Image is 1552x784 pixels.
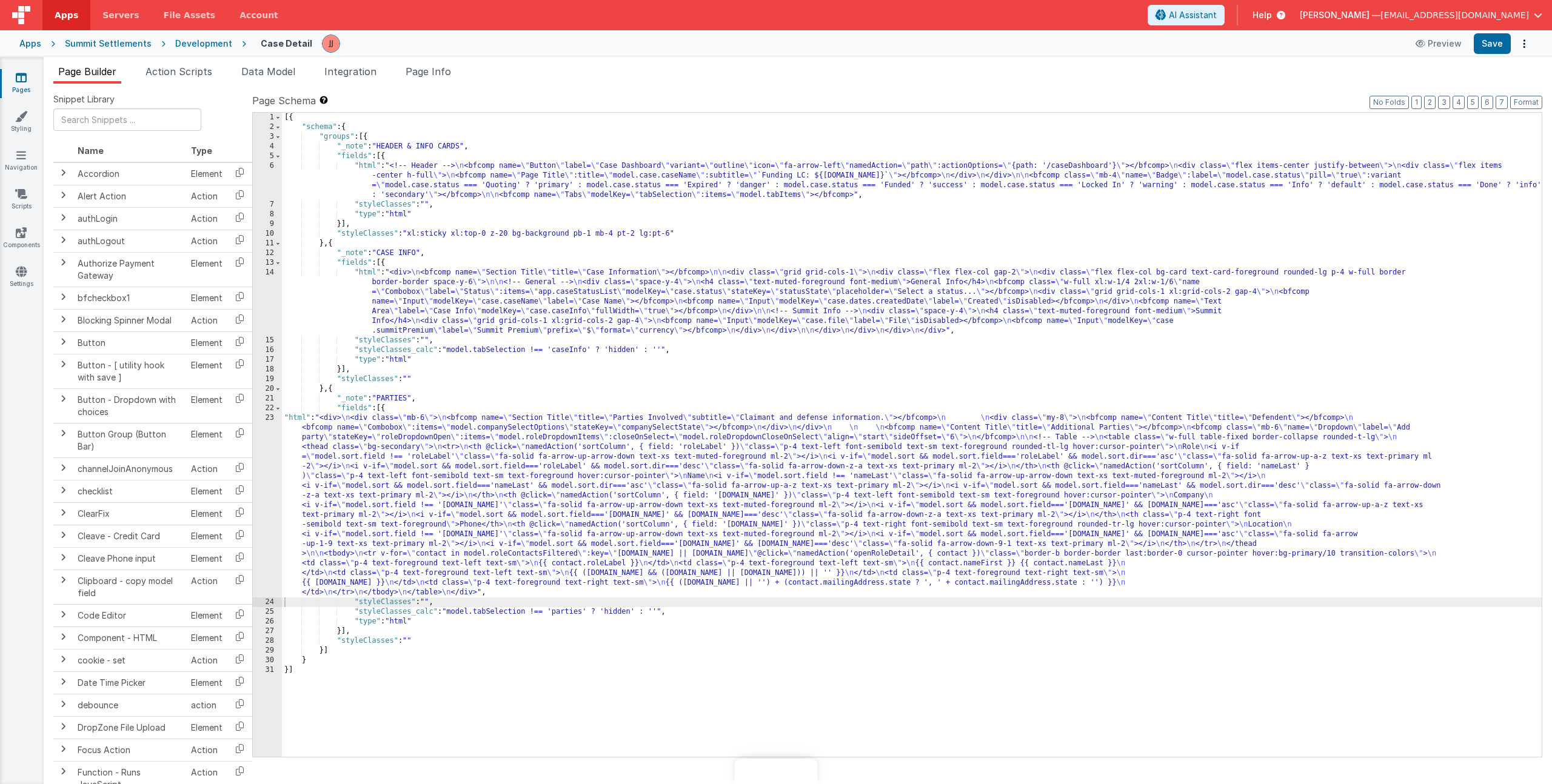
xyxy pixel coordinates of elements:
td: Action [186,309,227,331]
button: 5 [1467,96,1479,109]
td: Element [186,480,227,502]
td: Element [186,287,227,309]
td: Element [186,502,227,525]
input: Search Snippets ... [53,108,201,131]
button: 4 [1453,96,1465,109]
span: Type [191,145,212,156]
td: bfcheckbox1 [73,287,186,309]
span: Name [78,145,104,156]
button: 6 [1481,96,1493,109]
td: channelJoinAnonymous [73,457,186,480]
button: Save [1474,33,1511,54]
td: Button - Dropdown with choices [73,388,186,423]
td: Focus Action [73,739,186,761]
button: AI Assistant [1148,5,1225,25]
div: 31 [253,665,282,675]
img: 67cf703950b6d9cd5ee0aacca227d490 [323,35,339,52]
button: 2 [1424,96,1436,109]
div: 26 [253,617,282,626]
div: 30 [253,656,282,665]
div: Apps [19,38,41,50]
td: Cleave Phone input [73,547,186,570]
td: Action [186,207,227,230]
div: 2 [253,122,282,132]
span: Page Schema [252,93,316,108]
td: Button [73,331,186,354]
td: Element [186,252,227,287]
td: Code Editor [73,604,186,626]
div: 15 [253,336,282,345]
td: Action [186,739,227,761]
td: action [186,694,227,716]
span: Page Info [406,65,451,78]
td: Action [186,457,227,480]
span: Snippet Library [53,93,115,105]
div: 9 [253,219,282,229]
button: 3 [1438,96,1450,109]
div: 13 [253,258,282,268]
button: Preview [1408,34,1469,53]
div: 16 [253,345,282,355]
div: 18 [253,365,282,374]
div: 23 [253,413,282,597]
div: 17 [253,355,282,365]
td: Element [186,716,227,739]
span: AI Assistant [1169,9,1217,21]
td: Action [186,570,227,604]
div: 11 [253,239,282,248]
span: Action Scripts [145,65,212,78]
div: 12 [253,248,282,258]
td: Button - [ utility hook with save ] [73,354,186,388]
td: Component - HTML [73,626,186,649]
td: Element [186,547,227,570]
td: Element [186,525,227,547]
div: 29 [253,646,282,656]
button: 1 [1411,96,1422,109]
td: Element [186,162,227,185]
div: 8 [253,210,282,219]
div: Summit Settlements [65,38,152,50]
button: Options [1516,35,1533,52]
div: 1 [253,113,282,122]
td: ClearFix [73,502,186,525]
div: 21 [253,394,282,404]
td: debounce [73,694,186,716]
div: 28 [253,636,282,646]
td: Cleave - Credit Card [73,525,186,547]
div: 27 [253,626,282,636]
td: checklist [73,480,186,502]
td: Button Group (Button Bar) [73,423,186,457]
td: Blocking Spinner Modal [73,309,186,331]
td: Element [186,354,227,388]
div: 24 [253,597,282,607]
td: Authorize Payment Gateway [73,252,186,287]
div: 19 [253,374,282,384]
td: Accordion [73,162,186,185]
div: 4 [253,142,282,151]
span: Apps [55,9,78,21]
td: Element [186,604,227,626]
td: Element [186,388,227,423]
span: [EMAIL_ADDRESS][DOMAIN_NAME] [1380,9,1529,21]
button: [PERSON_NAME] — [EMAIL_ADDRESS][DOMAIN_NAME] [1300,9,1542,21]
div: 7 [253,200,282,210]
td: Action [186,230,227,252]
td: Element [186,671,227,694]
span: Data Model [241,65,295,78]
td: Element [186,423,227,457]
span: Help [1253,9,1272,21]
div: 25 [253,607,282,617]
td: Element [186,331,227,354]
td: Alert Action [73,185,186,207]
td: DropZone File Upload [73,716,186,739]
span: Page Builder [58,65,116,78]
div: 6 [253,161,282,200]
td: cookie - set [73,649,186,671]
td: Action [186,649,227,671]
div: 22 [253,404,282,413]
div: 20 [253,384,282,394]
div: 10 [253,229,282,239]
button: Format [1510,96,1542,109]
button: No Folds [1370,96,1409,109]
span: File Assets [164,9,216,21]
